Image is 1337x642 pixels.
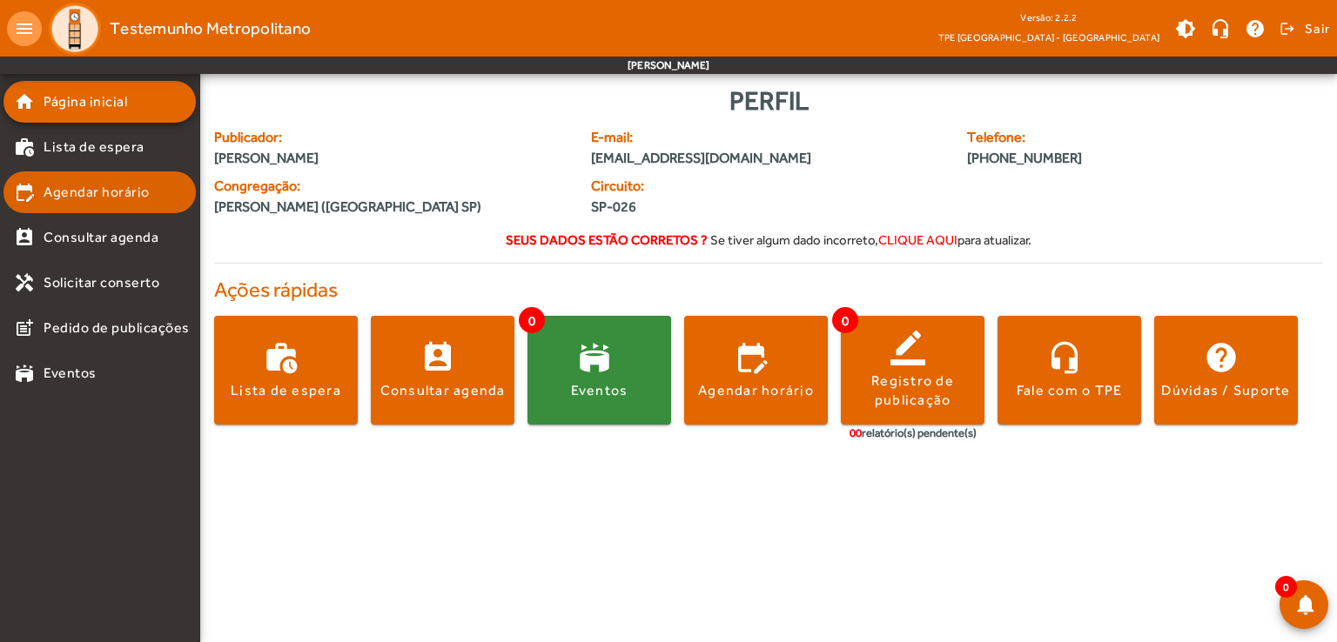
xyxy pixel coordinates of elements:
[214,316,358,425] button: Lista de espera
[14,182,35,203] mat-icon: edit_calendar
[938,7,1159,29] div: Versão: 2.2.2
[832,307,858,333] span: 0
[44,363,97,384] span: Eventos
[14,227,35,248] mat-icon: perm_contact_calendar
[14,272,35,293] mat-icon: handyman
[214,197,481,217] span: [PERSON_NAME] ([GEOGRAPHIC_DATA] SP)
[1161,381,1290,400] div: Dúvidas / Suporte
[214,127,570,148] span: Publicador:
[967,148,1229,169] span: [PHONE_NUMBER]
[42,3,311,55] a: Testemunho Metropolitano
[44,272,159,293] span: Solicitar conserto
[967,127,1229,148] span: Telefone:
[214,278,1323,303] h4: Ações rápidas
[110,15,311,43] span: Testemunho Metropolitano
[1017,381,1123,400] div: Fale com o TPE
[214,81,1323,120] div: Perfil
[14,137,35,157] mat-icon: work_history
[591,127,947,148] span: E-mail:
[214,176,570,197] span: Congregação:
[850,425,977,442] div: relatório(s) pendente(s)
[14,91,35,112] mat-icon: home
[998,316,1141,425] button: Fale com o TPE
[14,318,35,338] mat-icon: post_add
[44,227,158,248] span: Consultar agenda
[231,381,341,400] div: Lista de espera
[591,148,947,169] span: [EMAIL_ADDRESS][DOMAIN_NAME]
[1154,316,1298,425] button: Dúvidas / Suporte
[44,182,150,203] span: Agendar horário
[14,363,35,384] mat-icon: stadium
[591,176,758,197] span: Circuito:
[44,137,144,157] span: Lista de espera
[49,3,101,55] img: Logo TPE
[7,11,42,46] mat-icon: menu
[571,381,628,400] div: Eventos
[371,316,514,425] button: Consultar agenda
[938,29,1159,46] span: TPE [GEOGRAPHIC_DATA] - [GEOGRAPHIC_DATA]
[1277,16,1330,42] button: Sair
[878,232,957,247] span: clique aqui
[506,232,708,247] strong: Seus dados estão corretos ?
[841,316,984,425] button: Registro de publicação
[380,381,506,400] div: Consultar agenda
[214,148,570,169] span: [PERSON_NAME]
[591,197,758,217] span: SP-026
[710,232,1031,247] span: Se tiver algum dado incorreto, para atualizar.
[44,318,190,338] span: Pedido de publicações
[684,316,828,425] button: Agendar horário
[519,307,545,333] span: 0
[527,316,671,425] button: Eventos
[850,426,862,439] span: 00
[44,91,127,112] span: Página inicial
[1275,576,1297,598] span: 0
[841,371,984,411] div: Registro de publicação
[1305,15,1330,43] span: Sair
[698,381,814,400] div: Agendar horário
